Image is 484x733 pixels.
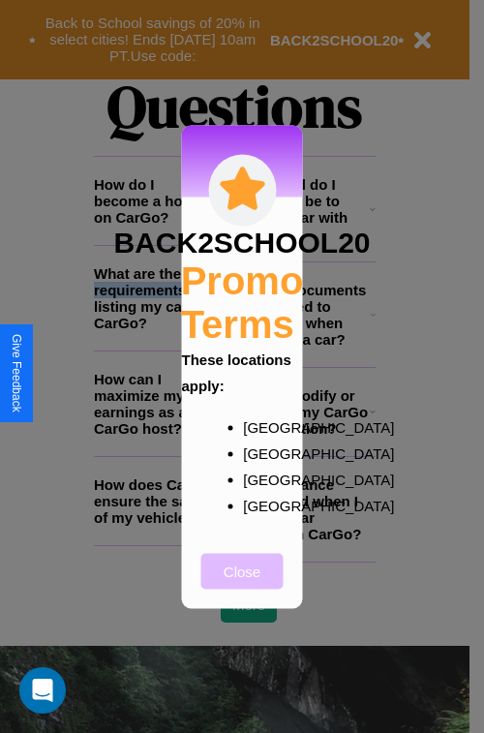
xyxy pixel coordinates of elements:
p: [GEOGRAPHIC_DATA] [243,466,280,492]
p: [GEOGRAPHIC_DATA] [243,413,280,440]
button: Close [201,553,284,589]
p: [GEOGRAPHIC_DATA] [243,492,280,518]
p: [GEOGRAPHIC_DATA] [243,440,280,466]
h2: Promo Terms [181,259,304,346]
div: Open Intercom Messenger [19,667,66,714]
h3: BACK2SCHOOL20 [113,226,370,259]
div: Give Feedback [10,334,23,412]
b: These locations apply: [182,351,291,393]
